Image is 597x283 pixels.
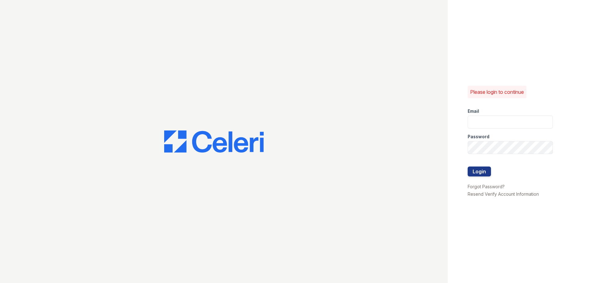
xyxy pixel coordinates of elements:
label: Email [468,108,479,114]
a: Forgot Password? [468,184,505,189]
a: Resend Verify Account Information [468,191,539,197]
p: Please login to continue [470,88,524,96]
img: CE_Logo_Blue-a8612792a0a2168367f1c8372b55b34899dd931a85d93a1a3d3e32e68fde9ad4.png [164,130,264,153]
button: Login [468,167,491,176]
label: Password [468,134,489,140]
